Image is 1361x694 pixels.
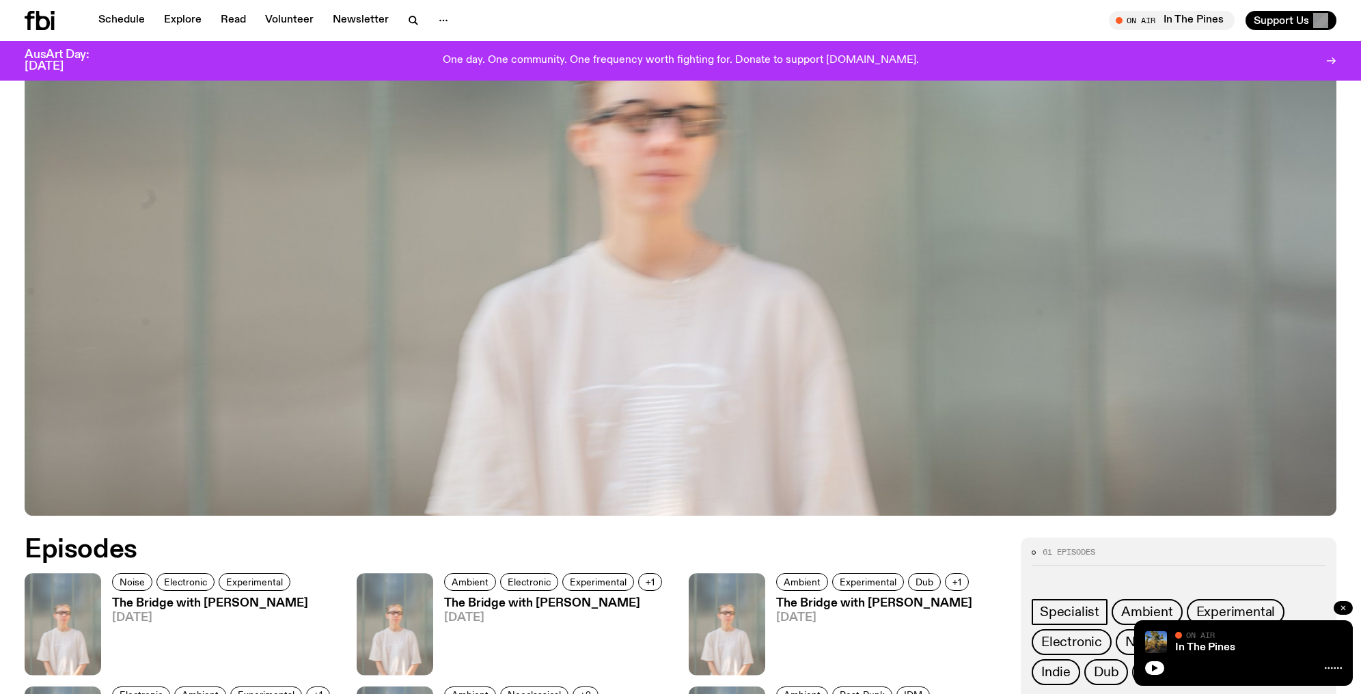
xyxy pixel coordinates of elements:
[1246,11,1336,30] button: Support Us
[101,598,308,675] a: The Bridge with [PERSON_NAME][DATE]
[112,598,308,609] h3: The Bridge with [PERSON_NAME]
[156,573,215,591] a: Electronic
[1094,665,1118,680] span: Dub
[1032,599,1108,625] a: Specialist
[25,573,101,675] img: Mara stands in front of a frosted glass wall wearing a cream coloured t-shirt and black glasses. ...
[25,538,894,562] h2: Episodes
[1032,659,1080,685] a: Indie
[444,573,496,591] a: Ambient
[638,573,662,591] button: +1
[1125,635,1202,650] span: Neoclassical
[765,598,973,675] a: The Bridge with [PERSON_NAME][DATE]
[689,573,765,675] img: Mara stands in front of a frosted glass wall wearing a cream coloured t-shirt and black glasses. ...
[444,598,666,609] h3: The Bridge with [PERSON_NAME]
[1254,14,1309,27] span: Support Us
[1109,11,1235,30] button: On AirIn The Pines
[357,573,433,675] img: Mara stands in front of a frosted glass wall wearing a cream coloured t-shirt and black glasses. ...
[257,11,322,30] a: Volunteer
[1041,635,1102,650] span: Electronic
[570,577,627,587] span: Experimental
[508,577,551,587] span: Electronic
[1121,605,1173,620] span: Ambient
[433,598,666,675] a: The Bridge with [PERSON_NAME][DATE]
[776,573,828,591] a: Ambient
[1043,549,1095,556] span: 61 episodes
[1032,629,1112,655] a: Electronic
[500,573,558,591] a: Electronic
[164,577,207,587] span: Electronic
[219,573,290,591] a: Experimental
[832,573,904,591] a: Experimental
[1084,659,1128,685] a: Dub
[1186,630,1215,639] span: On Air
[1041,665,1071,680] span: Indie
[443,55,919,67] p: One day. One community. One frequency worth fighting for. Donate to support [DOMAIN_NAME].
[1196,605,1276,620] span: Experimental
[120,577,145,587] span: Noise
[25,49,112,72] h3: AusArt Day: [DATE]
[916,577,933,587] span: Dub
[226,577,283,587] span: Experimental
[1187,599,1285,625] a: Experimental
[156,11,210,30] a: Explore
[212,11,254,30] a: Read
[908,573,941,591] a: Dub
[840,577,896,587] span: Experimental
[784,577,821,587] span: Ambient
[562,573,634,591] a: Experimental
[90,11,153,30] a: Schedule
[1112,599,1183,625] a: Ambient
[325,11,397,30] a: Newsletter
[1040,605,1099,620] span: Specialist
[452,577,489,587] span: Ambient
[1116,629,1211,655] a: Neoclassical
[112,573,152,591] a: Noise
[1145,631,1167,653] img: Johanna stands in the middle distance amongst a desert scene with large cacti and trees. She is w...
[776,612,973,624] span: [DATE]
[444,612,666,624] span: [DATE]
[945,573,969,591] button: +1
[646,577,655,587] span: +1
[1175,642,1235,653] a: In The Pines
[1132,659,1214,685] a: Post-Punk
[952,577,961,587] span: +1
[776,598,973,609] h3: The Bridge with [PERSON_NAME]
[112,612,308,624] span: [DATE]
